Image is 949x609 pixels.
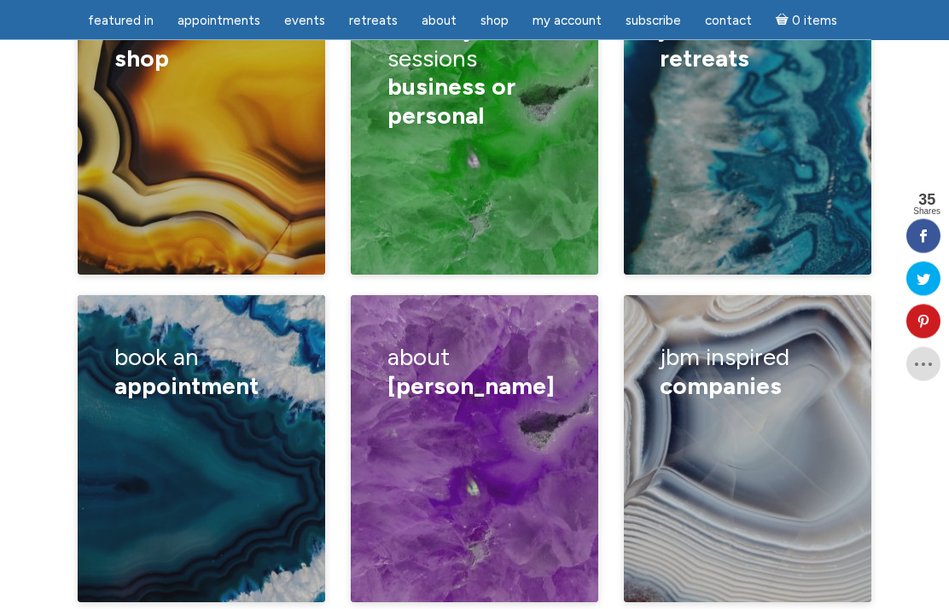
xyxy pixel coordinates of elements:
[660,372,782,401] span: Companies
[792,14,837,27] span: 0 items
[284,13,325,28] span: Events
[660,332,835,413] h3: jbm inspired
[387,332,562,413] h3: about
[705,13,752,28] span: Contact
[387,4,562,142] h3: monthly sessions
[533,13,602,28] span: My Account
[178,13,260,28] span: Appointments
[913,192,940,207] span: 35
[422,13,457,28] span: About
[114,372,259,401] span: appointment
[522,4,612,38] a: My Account
[167,4,271,38] a: Appointments
[387,372,555,401] span: [PERSON_NAME]
[114,44,169,73] span: shop
[776,13,792,28] i: Cart
[349,13,398,28] span: Retreats
[411,4,467,38] a: About
[913,207,940,216] span: Shares
[88,13,154,28] span: featured in
[480,13,509,28] span: Shop
[660,4,835,85] h3: JBM
[274,4,335,38] a: Events
[615,4,691,38] a: Subscribe
[114,332,289,413] h3: book an
[387,72,515,130] span: business or personal
[766,3,847,38] a: Cart0 items
[470,4,519,38] a: Shop
[695,4,762,38] a: Contact
[660,44,749,73] span: retreats
[78,4,164,38] a: featured in
[339,4,408,38] a: Retreats
[114,4,289,85] h3: visit our
[626,13,681,28] span: Subscribe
